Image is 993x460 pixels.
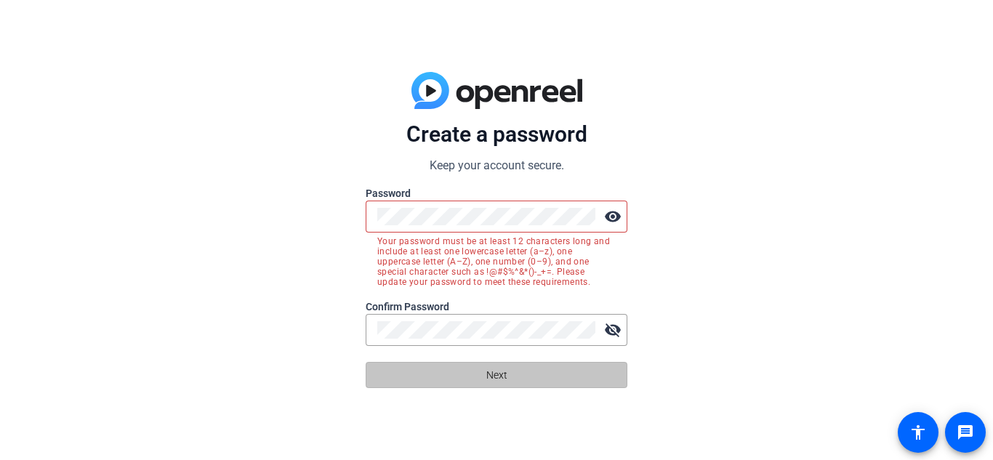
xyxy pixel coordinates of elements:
label: Confirm Password [366,299,627,314]
label: Password [366,186,627,201]
p: Create a password [366,121,627,148]
mat-error: Your password must be at least 12 characters long and include at least one lowercase letter (a–z)... [377,233,616,287]
button: Next [366,362,627,388]
mat-icon: message [957,424,974,441]
p: Keep your account secure. [366,157,627,174]
mat-icon: accessibility [909,424,927,441]
img: blue-gradient.svg [411,72,582,110]
mat-icon: visibility_off [598,315,627,344]
span: Next [486,361,507,389]
mat-icon: visibility [598,202,627,231]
